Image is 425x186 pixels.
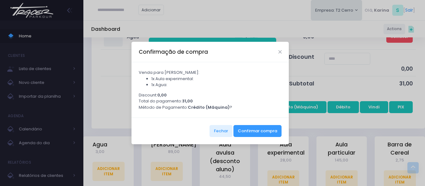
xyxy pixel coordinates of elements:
strong: Crédito (Máquina) [188,104,230,110]
li: 1x Aula experimental: [151,76,282,82]
strong: 31,00 [182,98,193,104]
h5: Confirmação de compra [139,48,208,56]
button: Fechar [210,125,232,137]
button: Close [278,50,282,53]
li: 1x Agua: [151,82,282,88]
strong: 0,00 [157,92,167,98]
div: Venda para [PERSON_NAME]: Discount: Total do pagamento: Método de Pagamento: ? [131,62,289,118]
button: Confirmar compra [233,125,282,137]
